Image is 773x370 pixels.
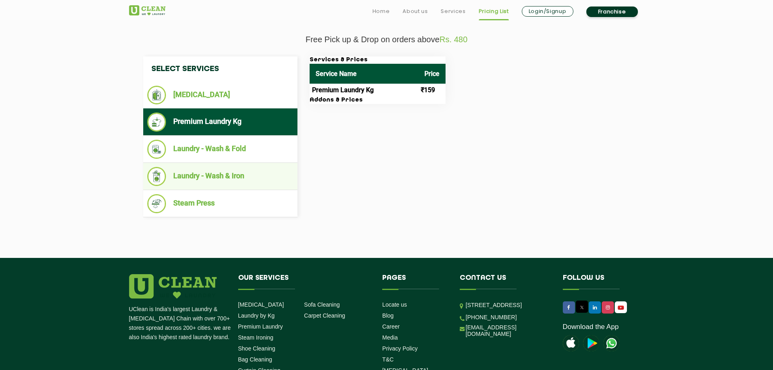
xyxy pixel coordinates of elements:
a: Media [382,334,398,341]
h3: Services & Prices [310,56,446,64]
a: Carpet Cleaning [304,312,345,319]
a: Career [382,323,400,330]
th: Service Name [310,64,418,84]
a: Locate us [382,301,407,308]
a: Privacy Policy [382,345,418,352]
img: Premium Laundry Kg [147,113,166,132]
a: Bag Cleaning [238,356,272,363]
img: Dry Cleaning [147,86,166,104]
a: About us [403,6,428,16]
a: Shoe Cleaning [238,345,276,352]
p: UClean is India's largest Laundry & [MEDICAL_DATA] Chain with over 700+ stores spread across 200+... [129,305,232,342]
a: Home [373,6,390,16]
li: Laundry - Wash & Fold [147,140,293,159]
span: Rs. 480 [439,35,467,44]
img: UClean Laundry and Dry Cleaning [129,5,166,15]
img: Laundry - Wash & Iron [147,167,166,186]
td: ₹159 [418,84,446,97]
h3: Addons & Prices [310,97,446,104]
a: Services [441,6,465,16]
h4: Our Services [238,274,370,290]
a: Steam Ironing [238,334,273,341]
a: Franchise [586,6,638,17]
h4: Follow us [563,274,634,290]
a: Login/Signup [522,6,573,17]
img: UClean Laundry and Dry Cleaning [603,335,620,351]
li: [MEDICAL_DATA] [147,86,293,104]
img: UClean Laundry and Dry Cleaning [616,303,626,312]
p: Free Pick up & Drop on orders above [129,35,644,44]
a: Premium Laundry [238,323,283,330]
a: Sofa Cleaning [304,301,340,308]
h4: Contact us [460,274,551,290]
a: [MEDICAL_DATA] [238,301,284,308]
img: Laundry - Wash & Fold [147,140,166,159]
h4: Select Services [143,56,297,82]
img: Steam Press [147,194,166,213]
a: [EMAIL_ADDRESS][DOMAIN_NAME] [466,324,551,337]
p: [STREET_ADDRESS] [466,301,551,310]
a: Download the App [563,323,619,331]
a: Blog [382,312,394,319]
img: apple-icon.png [563,335,579,351]
img: playstoreicon.png [583,335,599,351]
a: Pricing List [479,6,509,16]
li: Premium Laundry Kg [147,113,293,132]
a: T&C [382,356,394,363]
a: [PHONE_NUMBER] [466,314,517,320]
img: logo.png [129,274,217,299]
td: Premium Laundry Kg [310,84,418,97]
a: Laundry by Kg [238,312,275,319]
th: Price [418,64,446,84]
h4: Pages [382,274,448,290]
li: Steam Press [147,194,293,213]
li: Laundry - Wash & Iron [147,167,293,186]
